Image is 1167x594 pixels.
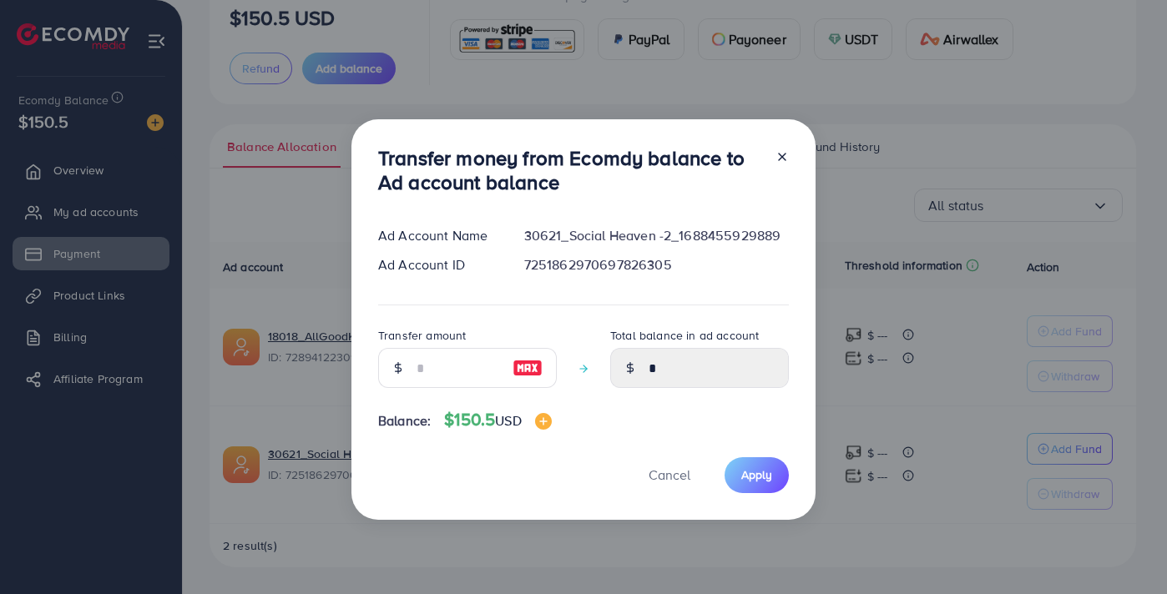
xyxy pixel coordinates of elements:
button: Cancel [628,457,711,493]
iframe: Chat [1096,519,1154,581]
span: USD [495,411,521,430]
button: Apply [725,457,789,493]
img: image [535,413,552,430]
span: Apply [741,466,772,483]
h4: $150.5 [444,410,551,430]
div: Ad Account Name [365,226,511,245]
h3: Transfer money from Ecomdy balance to Ad account balance [378,146,762,194]
span: Cancel [649,466,690,484]
span: Balance: [378,411,431,430]
div: Ad Account ID [365,255,511,274]
img: image [513,358,543,378]
label: Total balance in ad account [610,327,759,344]
label: Transfer amount [378,327,466,344]
div: 30621_Social Heaven -2_1688455929889 [511,226,802,245]
div: 7251862970697826305 [511,255,802,274]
